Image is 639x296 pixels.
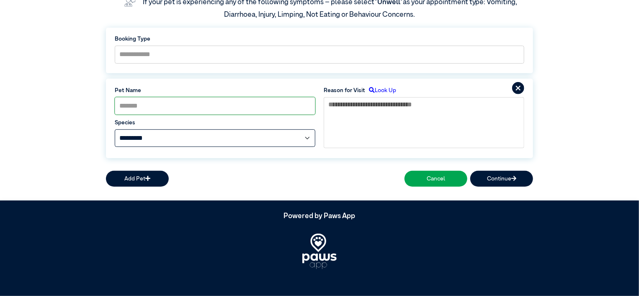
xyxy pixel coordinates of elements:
[115,35,524,43] label: Booking Type
[302,234,337,269] img: PawsApp
[324,86,365,95] label: Reason for Visit
[365,86,396,95] label: Look Up
[470,171,533,186] button: Continue
[106,171,169,186] button: Add Pet
[115,118,315,127] label: Species
[115,86,315,95] label: Pet Name
[405,171,467,186] button: Cancel
[106,212,533,221] h5: Powered by Paws App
